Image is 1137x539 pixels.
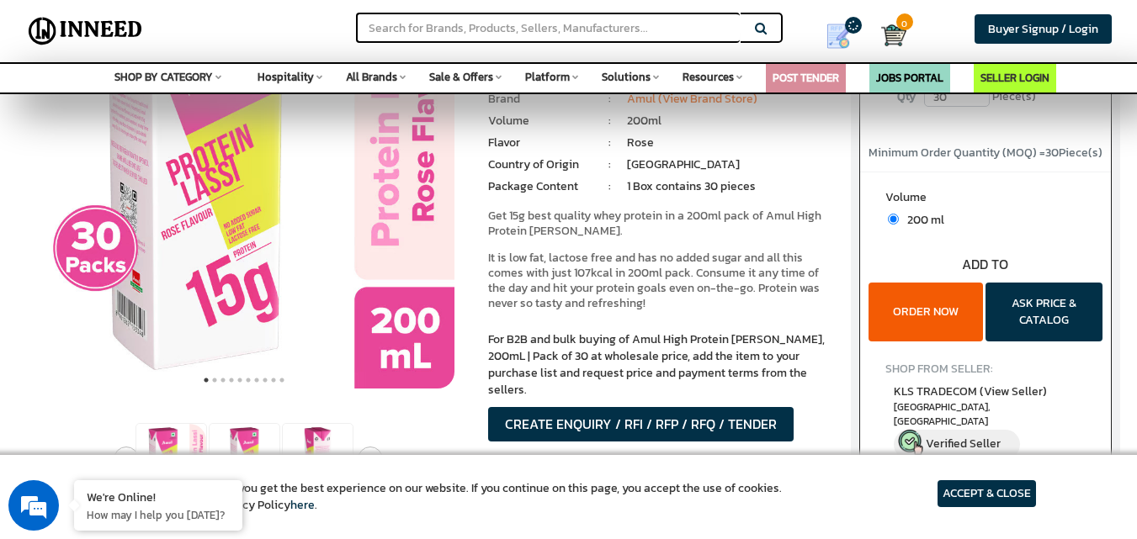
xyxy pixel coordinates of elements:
span: SHOP BY CATEGORY [114,69,213,85]
p: It is low fat, lactose free and has no added sugar and all this comes with just 107kcal in 200ml ... [488,251,833,311]
article: ACCEPT & CLOSE [938,480,1036,507]
button: 10 [278,372,286,388]
li: Flavor [488,135,592,151]
span: Verified Seller [926,435,1001,452]
span: 0 [896,13,913,30]
li: [GEOGRAPHIC_DATA] [627,156,834,173]
button: Previous [114,447,139,472]
li: : [592,135,627,151]
img: Show My Quotes [826,24,851,49]
article: We use cookies to ensure you get the best experience on our website. If you continue on this page... [101,480,782,514]
p: For B2B and bulk buying of Amul High Protein [PERSON_NAME], 200mL | Pack of 30 at wholesale price... [488,331,833,399]
img: Cart [881,23,906,48]
a: Buyer Signup / Login [975,14,1112,44]
img: Inneed.Market [23,10,148,52]
span: Solutions [602,69,651,85]
span: Buyer Signup / Login [988,20,1098,38]
a: Cart 0 [881,17,892,54]
li: Package Content [488,178,592,195]
span: Resources [683,69,734,85]
h4: SHOP FROM SELLER: [885,362,1087,375]
li: 1 Box contains 30 pieces [627,178,834,195]
div: We're Online! [87,489,230,505]
span: All Brands [346,69,397,85]
div: ADD TO [860,255,1111,274]
img: inneed-verified-seller-icon.png [898,430,923,455]
input: Search for Brands, Products, Sellers, Manufacturers... [356,13,740,43]
p: Get 15g best quality whey protein in a 200ml pack of Amul High Protein [PERSON_NAME]. [488,209,833,239]
button: 9 [269,372,278,388]
li: : [592,113,627,129]
label: Qty [889,84,924,109]
button: 1 [202,372,210,388]
span: 30 [1045,144,1059,161]
img: Amul High Protein Rose Lassi, 200mL [210,424,279,494]
span: 200 ml [899,211,944,229]
button: 4 [227,372,236,388]
span: KLS TRADECOM [894,383,1047,400]
button: 5 [236,372,244,388]
a: Amul (View Brand Store) [627,90,757,108]
li: 200ml [627,113,834,129]
a: JOBS PORTAL [876,70,943,86]
span: Sale & Offers [429,69,493,85]
li: Brand [488,91,592,108]
li: : [592,178,627,195]
span: Piece(s) [992,84,1036,109]
p: How may I help you today? [87,507,230,522]
li: Rose [627,135,834,151]
li: Volume [488,113,592,129]
span: East Delhi [894,400,1078,429]
a: here [290,496,315,514]
button: 2 [210,372,219,388]
li: Country of Origin [488,156,592,173]
button: 3 [219,372,227,388]
button: ORDER NOW [869,283,983,341]
button: ASK PRICE & CATALOG [986,283,1102,341]
button: 8 [261,372,269,388]
img: Amul High Protein Rose Lassi, 200mL [136,424,206,494]
button: 7 [252,372,261,388]
label: Volume [885,189,1087,210]
button: Next [358,447,383,472]
span: Minimum Order Quantity (MOQ) = Piece(s) [869,144,1102,161]
button: 6 [244,372,252,388]
a: KLS TRADECOM (View Seller) [GEOGRAPHIC_DATA], [GEOGRAPHIC_DATA] Verified Seller [894,383,1078,459]
a: my Quotes [807,17,881,55]
img: Amul High Protein Rose Lassi, 200mL [283,424,353,494]
span: Platform [525,69,570,85]
a: POST TENDER [773,70,839,86]
a: SELLER LOGIN [980,70,1049,86]
span: Hospitality [258,69,314,85]
button: CREATE ENQUIRY / RFI / RFP / RFQ / TENDER [488,407,794,441]
li: : [592,91,627,108]
li: : [592,156,627,173]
